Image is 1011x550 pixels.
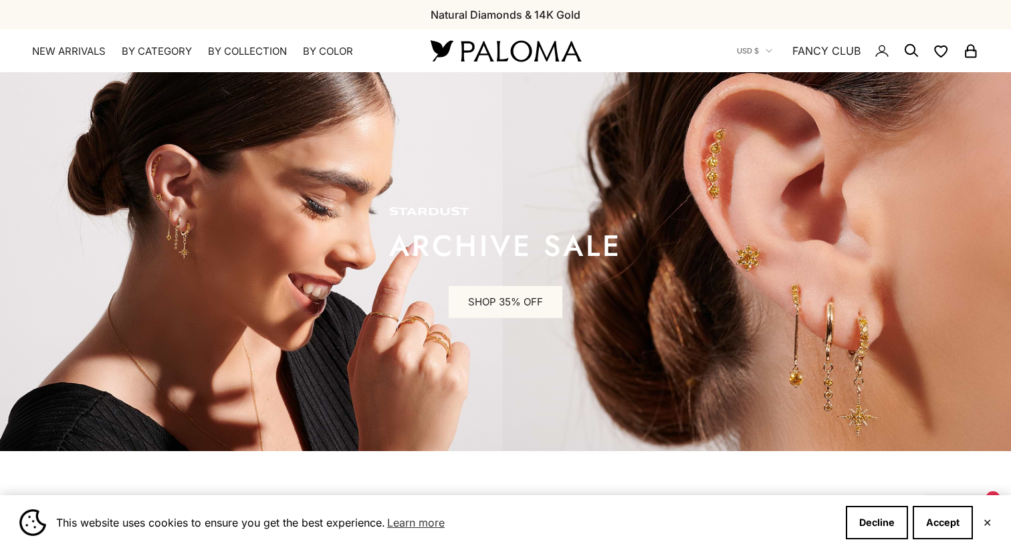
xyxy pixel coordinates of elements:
summary: By Color [303,45,353,58]
button: USD $ [737,45,772,57]
button: Decline [846,506,908,539]
a: Learn more [385,513,447,533]
summary: By Category [122,45,192,58]
a: FANCY CLUB [792,42,861,59]
nav: Secondary navigation [737,29,979,72]
p: ARCHIVE SALE [389,233,622,259]
summary: By Collection [208,45,287,58]
button: Close [983,519,992,527]
button: Accept [913,506,973,539]
a: SHOP 35% OFF [449,286,562,318]
p: Natural Diamonds & 14K Gold [431,6,580,23]
span: USD $ [737,45,759,57]
nav: Primary navigation [32,45,399,58]
p: STARDUST [389,206,622,219]
a: NEW ARRIVALS [32,45,106,58]
img: Cookie banner [19,509,46,536]
span: This website uses cookies to ensure you get the best experience. [56,513,835,533]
